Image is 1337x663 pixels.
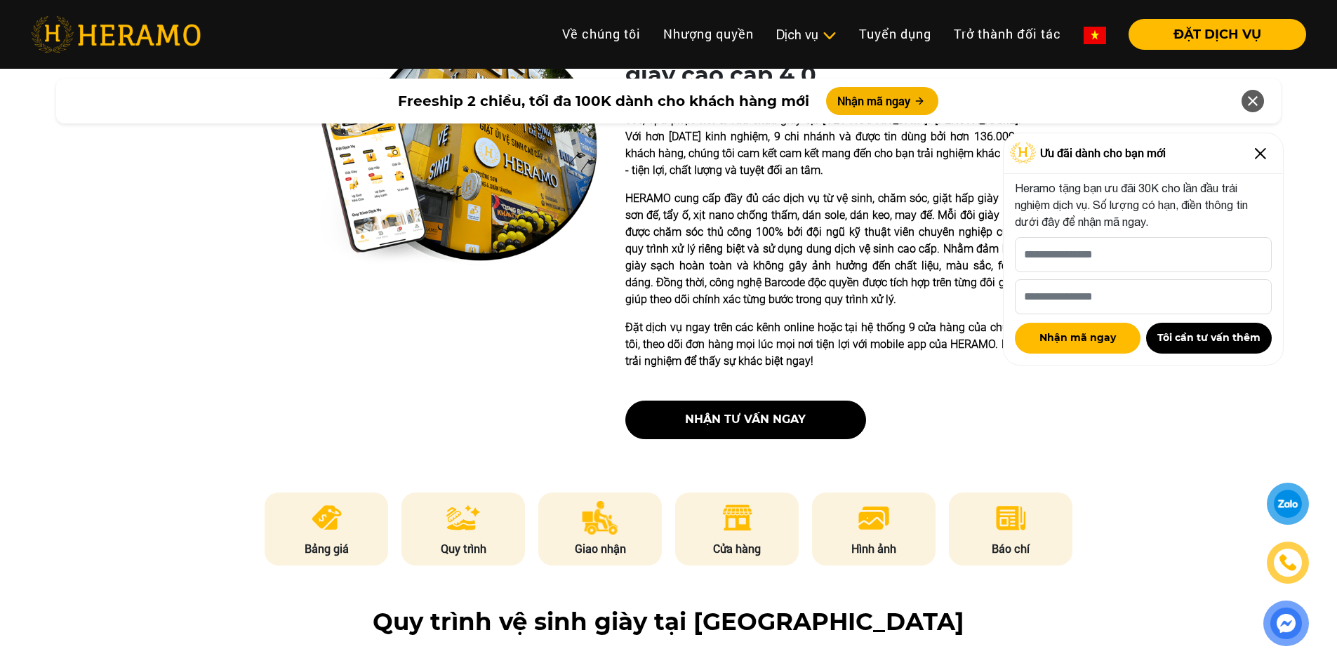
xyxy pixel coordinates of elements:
p: Quy trình [401,540,525,557]
img: vn-flag.png [1084,27,1106,44]
img: pricing.png [310,501,344,535]
img: store.png [720,501,754,535]
img: delivery.png [582,501,618,535]
a: ĐẶT DỊCH VỤ [1117,28,1306,41]
button: Nhận mã ngay [1015,323,1140,354]
h2: Quy trình vệ sinh giày tại [GEOGRAPHIC_DATA] [31,608,1306,636]
p: Hình ảnh [812,540,936,557]
p: Bảng giá [265,540,388,557]
img: heramo-quality-banner [317,35,597,265]
a: Nhượng quyền [652,19,765,49]
a: phone-icon [1268,543,1307,582]
p: Đặt dịch vụ ngay trên các kênh online hoặc tại hệ thống 9 cửa hàng của chúng tôi, theo dõi đơn hà... [625,319,1021,370]
p: Heramo tặng bạn ưu đãi 30K cho lần đầu trải nghiệm dịch vụ. Số lượng có hạn, điền thông tin dưới ... [1015,180,1272,230]
button: ĐẶT DỊCH VỤ [1129,19,1306,50]
a: Về chúng tôi [551,19,652,49]
img: subToggleIcon [822,29,837,43]
img: phone-icon [1277,552,1298,573]
p: Giao nhận [538,540,662,557]
p: Cửa hàng [675,540,799,557]
p: Báo chí [949,540,1072,557]
span: Freeship 2 chiều, tối đa 100K dành cho khách hàng mới [398,91,809,112]
img: Close [1249,142,1272,165]
img: Logo [1010,142,1037,163]
img: news.png [994,501,1028,535]
a: Trở thành đối tác [943,19,1072,49]
button: nhận tư vấn ngay [625,401,866,439]
button: Tôi cần tư vấn thêm [1146,323,1272,354]
img: image.png [857,501,891,535]
div: Dịch vụ [776,25,837,44]
span: Ưu đãi dành cho bạn mới [1040,145,1166,161]
p: HERAMO - Thương hiệu tiên phong & dẫn đầu trong ngành vệ sinh giày, chăm sóc, spa phục hồi & sửa ... [625,95,1021,179]
button: Nhận mã ngay [826,87,938,115]
img: process.png [446,501,480,535]
a: Tuyển dụng [848,19,943,49]
img: heramo-logo.png [31,16,201,53]
p: HERAMO cung cấp đầy đủ các dịch vụ từ vệ sinh, chăm sóc, giặt hấp giày đến sơn đế, tẩy ố, xịt nan... [625,190,1021,308]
